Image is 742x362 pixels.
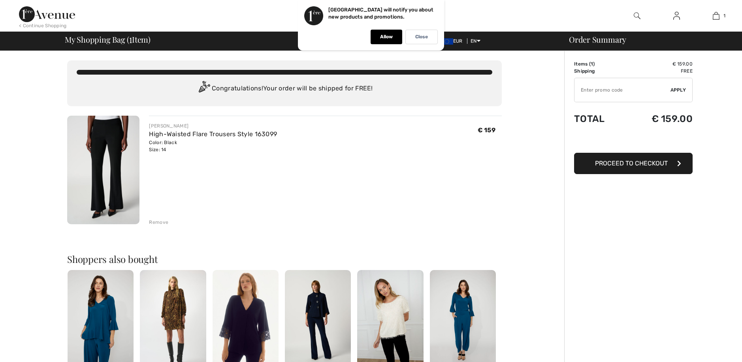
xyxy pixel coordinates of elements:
[673,11,680,21] img: My Info
[625,60,693,68] td: € 159.00
[149,130,277,138] a: High-Waisted Flare Trousers Style 163099
[19,6,75,22] img: 1ère Avenue
[328,7,433,20] p: [GEOGRAPHIC_DATA] will notify you about new products and promotions.
[625,105,693,132] td: € 159.00
[723,12,725,19] span: 1
[574,60,625,68] td: Items ( )
[595,159,668,167] span: Proceed to Checkout
[670,86,686,94] span: Apply
[713,11,719,21] img: My Bag
[478,126,496,134] span: € 159
[441,38,466,44] span: EUR
[380,34,393,40] p: Allow
[67,254,502,264] h2: Shoppers also bought
[471,38,480,44] span: EN
[625,68,693,75] td: Free
[634,11,640,21] img: search the website
[149,139,277,153] div: Color: Black Size: 14
[574,78,670,102] input: Promo code
[415,34,428,40] p: Close
[77,81,492,97] div: Congratulations! Your order will be shipped for FREE!
[574,132,693,150] iframe: PayPal
[591,61,593,67] span: 1
[441,38,453,45] img: Euro
[149,219,168,226] div: Remove
[67,116,139,224] img: High-Waisted Flare Trousers Style 163099
[574,68,625,75] td: Shipping
[574,153,693,174] button: Proceed to Checkout
[19,22,67,29] div: < Continue Shopping
[697,11,735,21] a: 1
[196,81,212,97] img: Congratulation2.svg
[574,105,625,132] td: Total
[667,11,686,21] a: Sign In
[65,36,151,43] span: My Shopping Bag ( Item)
[559,36,737,43] div: Order Summary
[129,34,132,44] span: 1
[149,122,277,129] div: [PERSON_NAME]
